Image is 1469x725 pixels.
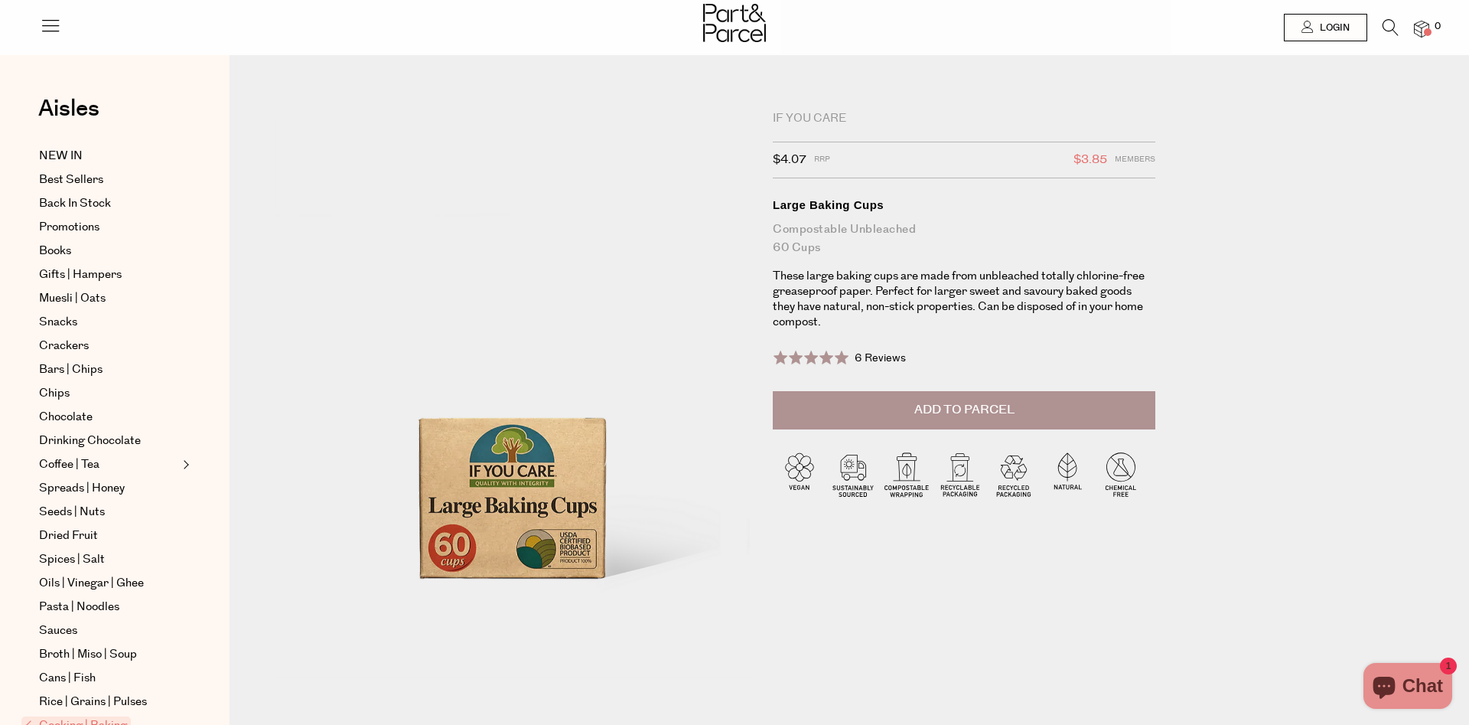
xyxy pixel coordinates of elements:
[39,669,178,687] a: Cans | Fish
[179,456,190,474] button: Expand/Collapse Coffee | Tea
[39,693,178,711] a: Rice | Grains | Pulses
[39,289,106,308] span: Muesli | Oats
[39,218,99,237] span: Promotions
[1316,21,1350,34] span: Login
[1284,14,1367,41] a: Login
[39,456,99,474] span: Coffee | Tea
[773,198,1155,213] div: Large Baking Cups
[39,479,125,498] span: Spreads | Honey
[1073,150,1107,170] span: $3.85
[39,574,178,593] a: Oils | Vinegar | Ghee
[39,550,178,569] a: Spices | Salt
[39,384,178,403] a: Chips
[773,111,1155,126] div: If You Care
[39,408,178,426] a: Chocolate
[39,669,96,687] span: Cans | Fish
[39,289,178,308] a: Muesli | Oats
[39,384,70,403] span: Chips
[773,269,1155,330] p: These large baking cups are made from unbleached totally chlorine-free greaseproof paper. Perfect...
[773,447,826,501] img: P_P-ICONS-Live_Bec_V11_Vegan.svg
[39,147,83,165] span: NEW IN
[39,408,93,426] span: Chocolate
[39,218,178,237] a: Promotions
[1115,150,1155,170] span: Members
[39,313,77,331] span: Snacks
[39,645,137,664] span: Broth | Miso | Soup
[39,598,119,616] span: Pasta | Noodles
[39,527,178,545] a: Dried Fruit
[773,391,1155,429] button: Add to Parcel
[39,266,178,284] a: Gifts | Hampers
[39,432,141,450] span: Drinking Chocolate
[39,361,178,379] a: Bars | Chips
[39,147,178,165] a: NEW IN
[39,645,178,664] a: Broth | Miso | Soup
[39,194,178,213] a: Back In Stock
[1414,21,1429,37] a: 0
[703,4,766,42] img: Part&Parcel
[39,527,98,545] span: Dried Fruit
[39,337,178,355] a: Crackers
[826,447,880,501] img: P_P-ICONS-Live_Bec_V11_Sustainable_Sourced.svg
[39,456,178,474] a: Coffee | Tea
[39,574,144,593] span: Oils | Vinegar | Ghee
[773,150,806,170] span: $4.07
[39,194,111,213] span: Back In Stock
[814,150,830,170] span: RRP
[39,503,178,521] a: Seeds | Nuts
[880,447,933,501] img: P_P-ICONS-Live_Bec_V11_Compostable_Wrapping.svg
[1041,447,1094,501] img: P_P-ICONS-Live_Bec_V11_Natural.svg
[914,401,1015,419] span: Add to Parcel
[39,503,105,521] span: Seeds | Nuts
[39,361,103,379] span: Bars | Chips
[38,97,99,136] a: Aisles
[1431,20,1445,34] span: 0
[933,447,987,501] img: P_P-ICONS-Live_Bec_V11_Recyclable_Packaging.svg
[39,313,178,331] a: Snacks
[39,622,77,640] span: Sauces
[1359,663,1457,713] inbox-online-store-chat: Shopify online store chat
[39,242,71,260] span: Books
[38,92,99,126] span: Aisles
[1094,447,1148,501] img: P_P-ICONS-Live_Bec_V11_Chemical_Free.svg
[39,479,178,498] a: Spreads | Honey
[39,693,147,711] span: Rice | Grains | Pulses
[39,622,178,640] a: Sauces
[39,171,103,189] span: Best Sellers
[987,447,1041,501] img: P_P-ICONS-Live_Bec_V11_Recycle_Packaging.svg
[39,337,89,355] span: Crackers
[39,550,105,569] span: Spices | Salt
[773,220,1155,257] div: Compostable Unbleached 60 Cups
[39,266,122,284] span: Gifts | Hampers
[39,242,178,260] a: Books
[39,598,178,616] a: Pasta | Noodles
[39,171,178,189] a: Best Sellers
[39,432,178,450] a: Drinking Chocolate
[855,351,906,366] span: 6 Reviews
